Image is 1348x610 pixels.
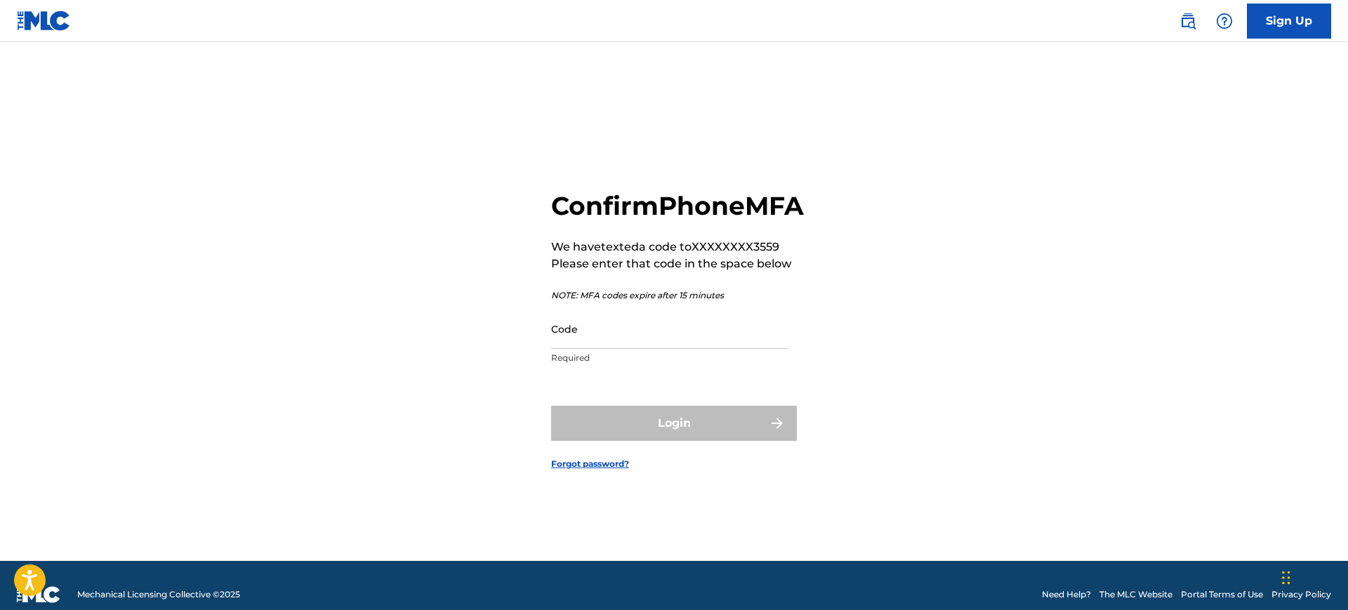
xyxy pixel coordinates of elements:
img: logo [17,586,60,603]
a: The MLC Website [1099,588,1172,601]
a: Forgot password? [551,458,629,470]
p: Please enter that code in the space below [551,256,804,272]
p: Required [551,352,788,364]
div: Help [1210,7,1238,35]
span: Mechanical Licensing Collective © 2025 [77,588,240,601]
img: search [1179,13,1196,29]
div: Drag [1282,557,1290,599]
p: We have texted a code to XXXXXXXX3559 [551,239,804,256]
a: Privacy Policy [1271,588,1331,601]
p: NOTE: MFA codes expire after 15 minutes [551,289,804,302]
a: Portal Terms of Use [1181,588,1263,601]
img: MLC Logo [17,11,71,31]
img: help [1216,13,1233,29]
iframe: Chat Widget [1278,543,1348,610]
h2: Confirm Phone MFA [551,190,804,222]
a: Need Help? [1042,588,1091,601]
a: Sign Up [1247,4,1331,39]
a: Public Search [1174,7,1202,35]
